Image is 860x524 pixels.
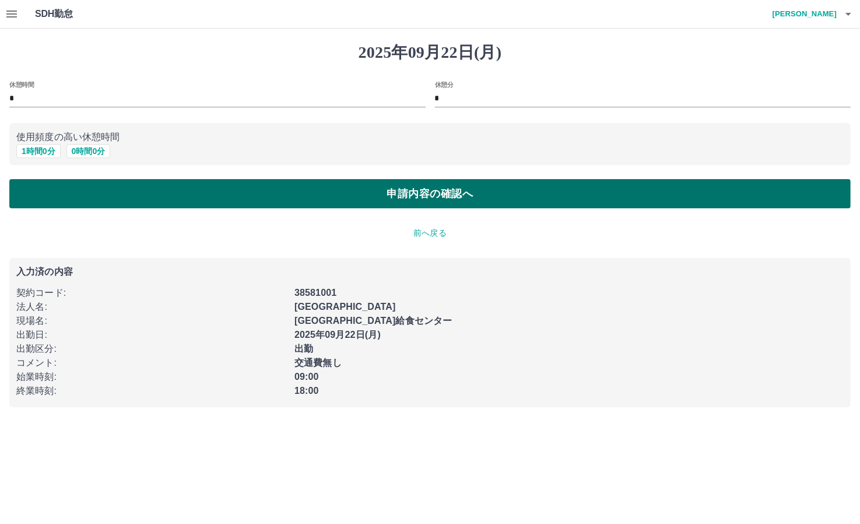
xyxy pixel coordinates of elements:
[9,80,34,89] label: 休憩時間
[294,288,336,298] b: 38581001
[294,344,313,354] b: 出勤
[16,342,287,356] p: 出勤区分 :
[9,179,851,208] button: 申請内容の確認へ
[9,43,851,62] h1: 2025年09月22日(月)
[16,300,287,314] p: 法人名 :
[294,302,396,312] b: [GEOGRAPHIC_DATA]
[294,316,452,326] b: [GEOGRAPHIC_DATA]給食センター
[16,384,287,398] p: 終業時刻 :
[16,286,287,300] p: 契約コード :
[294,386,319,396] b: 18:00
[16,356,287,370] p: コメント :
[294,330,381,340] b: 2025年09月22日(月)
[16,144,61,158] button: 1時間0分
[294,358,342,368] b: 交通費無し
[16,267,844,277] p: 入力済の内容
[435,80,454,89] label: 休憩分
[16,328,287,342] p: 出勤日 :
[16,370,287,384] p: 始業時刻 :
[9,227,851,239] p: 前へ戻る
[16,130,844,144] p: 使用頻度の高い休憩時間
[16,314,287,328] p: 現場名 :
[294,372,319,382] b: 09:00
[66,144,111,158] button: 0時間0分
